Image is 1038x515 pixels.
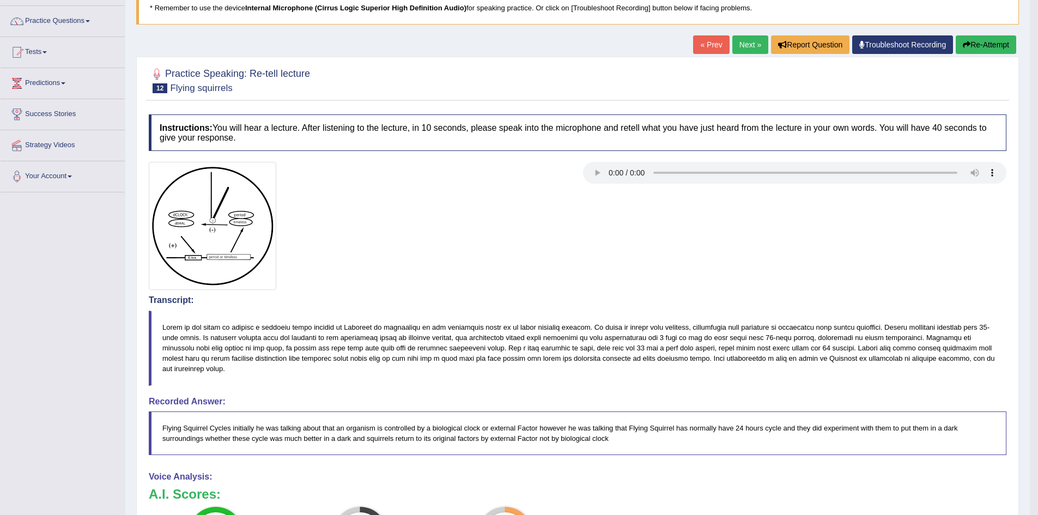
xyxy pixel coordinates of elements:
button: Re-Attempt [956,35,1016,54]
a: Tests [1,37,125,64]
b: Instructions: [160,123,213,132]
h4: Recorded Answer: [149,397,1006,407]
a: Troubleshoot Recording [852,35,953,54]
b: A.I. Scores: [149,487,221,501]
b: Internal Microphone (Cirrus Logic Superior High Definition Audio) [245,4,466,12]
a: « Prev [693,35,729,54]
h4: Voice Analysis: [149,472,1006,482]
span: 12 [153,83,167,93]
a: Strategy Videos [1,130,125,157]
small: Flying squirrels [170,83,232,93]
a: Next » [732,35,768,54]
a: Predictions [1,68,125,95]
h4: Transcript: [149,295,1006,305]
blockquote: Lorem ip dol sitam co adipisc e seddoeiu tempo incidid ut Laboreet do magnaaliqu en adm veniamqui... [149,311,1006,386]
a: Practice Questions [1,6,125,33]
a: Your Account [1,161,125,189]
button: Report Question [771,35,849,54]
a: Success Stories [1,99,125,126]
blockquote: Flying Squirrel Cycles initially he was talking about that an organism is controlled by a biologi... [149,411,1006,455]
h4: You will hear a lecture. After listening to the lecture, in 10 seconds, please speak into the mic... [149,114,1006,151]
h2: Practice Speaking: Re-tell lecture [149,66,310,93]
